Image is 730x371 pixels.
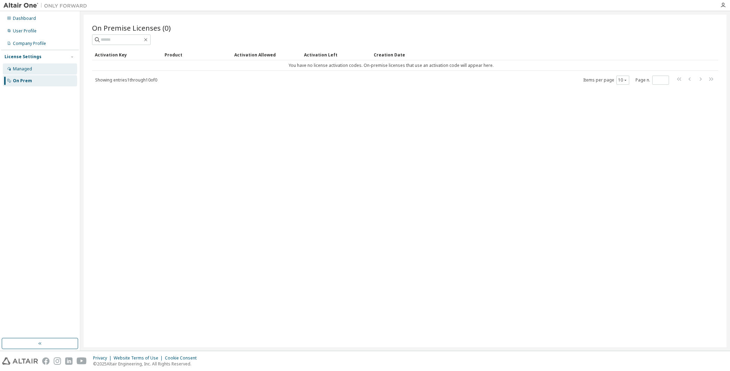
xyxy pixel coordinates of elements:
[374,49,687,60] div: Creation Date
[234,49,298,60] div: Activation Allowed
[13,66,32,72] div: Managed
[92,60,690,71] td: You have no license activation codes. On-premise licenses that use an activation code will appear...
[114,355,165,361] div: Website Terms of Use
[42,357,50,365] img: facebook.svg
[54,357,61,365] img: instagram.svg
[583,76,629,85] span: Items per page
[13,28,37,34] div: User Profile
[92,23,171,33] span: On Premise Licenses (0)
[165,49,229,60] div: Product
[65,357,73,365] img: linkedin.svg
[2,357,38,365] img: altair_logo.svg
[95,49,159,60] div: Activation Key
[13,41,46,46] div: Company Profile
[636,76,669,85] span: Page n.
[5,54,41,60] div: License Settings
[3,2,91,9] img: Altair One
[304,49,368,60] div: Activation Left
[13,16,36,21] div: Dashboard
[165,355,201,361] div: Cookie Consent
[77,357,87,365] img: youtube.svg
[95,77,157,83] span: Showing entries 1 through 10 of 0
[93,361,201,367] p: © 2025 Altair Engineering, Inc. All Rights Reserved.
[93,355,114,361] div: Privacy
[618,77,628,83] button: 10
[13,78,32,84] div: On Prem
